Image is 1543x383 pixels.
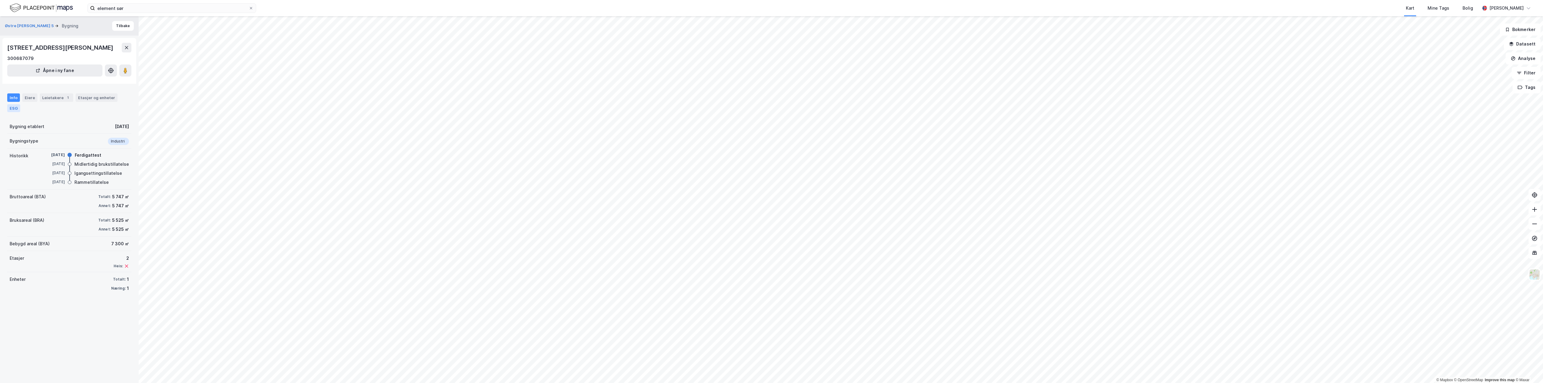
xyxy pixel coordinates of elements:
[10,255,24,262] div: Etasjer
[113,277,126,282] div: Totalt:
[111,286,126,291] div: Næring:
[74,161,129,168] div: Midlertidig brukstillatelse
[10,152,28,159] div: Historikk
[40,93,73,102] div: Leietakere
[112,21,134,31] button: Tilbake
[41,161,65,167] div: [DATE]
[62,22,78,30] div: Bygning
[41,170,65,176] div: [DATE]
[112,217,129,224] div: 5 525 ㎡
[1454,378,1483,382] a: OpenStreetMap
[99,227,111,232] div: Annet:
[1489,5,1524,12] div: [PERSON_NAME]
[7,43,115,52] div: [STREET_ADDRESS][PERSON_NAME]
[112,193,129,200] div: 5 747 ㎡
[112,226,129,233] div: 5 525 ㎡
[1406,5,1414,12] div: Kart
[75,152,101,159] div: Ferdigattest
[1513,354,1543,383] iframe: Chat Widget
[111,240,129,247] div: 7 300 ㎡
[114,264,123,268] div: Heis:
[1463,5,1473,12] div: Bolig
[112,202,129,209] div: 5 747 ㎡
[10,193,46,200] div: Bruttoareal (BTA)
[114,255,129,262] div: 2
[99,203,111,208] div: Annet:
[41,179,65,185] div: [DATE]
[10,123,44,130] div: Bygning etablert
[1506,52,1541,64] button: Analyse
[10,217,44,224] div: Bruksareal (BRA)
[78,95,115,100] div: Etasjer og enheter
[22,93,37,102] div: Eiere
[1513,81,1541,93] button: Tags
[98,194,111,199] div: Totalt:
[5,23,55,29] button: Østre [PERSON_NAME] 5
[74,170,122,177] div: Igangsettingstillatelse
[1428,5,1449,12] div: Mine Tags
[7,55,34,62] div: 300687079
[1512,67,1541,79] button: Filter
[1436,378,1453,382] a: Mapbox
[7,104,20,112] div: ESG
[1513,354,1543,383] div: Kontrollprogram for chat
[98,218,111,223] div: Totalt:
[74,179,109,186] div: Rammetillatelse
[65,95,71,101] div: 1
[10,3,73,13] img: logo.f888ab2527a4732fd821a326f86c7f29.svg
[115,123,129,130] div: [DATE]
[7,64,102,77] button: Åpne i ny fane
[1485,378,1515,382] a: Improve this map
[10,240,50,247] div: Bebygd areal (BYA)
[1504,38,1541,50] button: Datasett
[41,152,65,158] div: [DATE]
[95,4,249,13] input: Søk på adresse, matrikkel, gårdeiere, leietakere eller personer
[7,93,20,102] div: Info
[127,276,129,283] div: 1
[1529,269,1540,280] img: Z
[10,276,26,283] div: Enheter
[127,285,129,292] div: 1
[10,137,38,145] div: Bygningstype
[1500,24,1541,36] button: Bokmerker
